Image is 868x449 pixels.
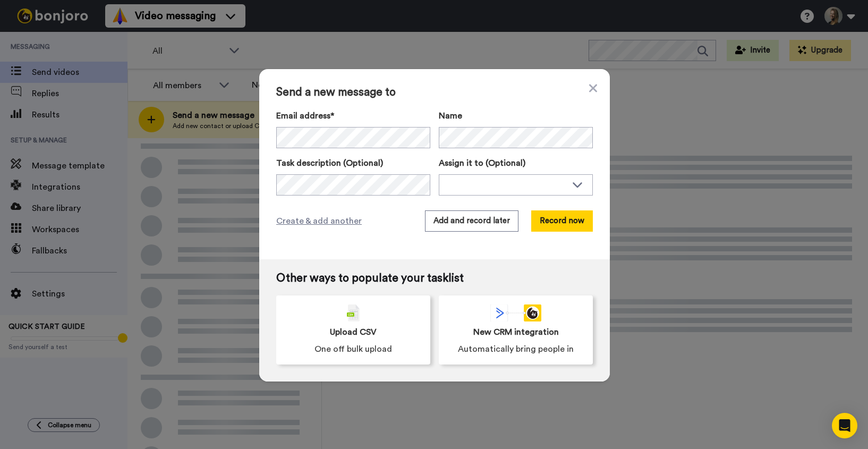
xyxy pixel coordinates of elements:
span: Send a new message to [276,86,593,99]
label: Email address* [276,109,430,122]
label: Task description (Optional) [276,157,430,170]
span: One off bulk upload [314,343,392,355]
label: Assign it to (Optional) [439,157,593,170]
span: Name [439,109,462,122]
button: Record now [531,210,593,232]
span: Automatically bring people in [458,343,574,355]
div: animation [490,304,541,321]
span: Upload CSV [330,326,377,338]
span: Create & add another [276,215,362,227]
img: csv-grey.png [347,304,360,321]
span: Other ways to populate your tasklist [276,272,593,285]
span: New CRM integration [473,326,559,338]
button: Add and record later [425,210,518,232]
div: Open Intercom Messenger [832,413,857,438]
